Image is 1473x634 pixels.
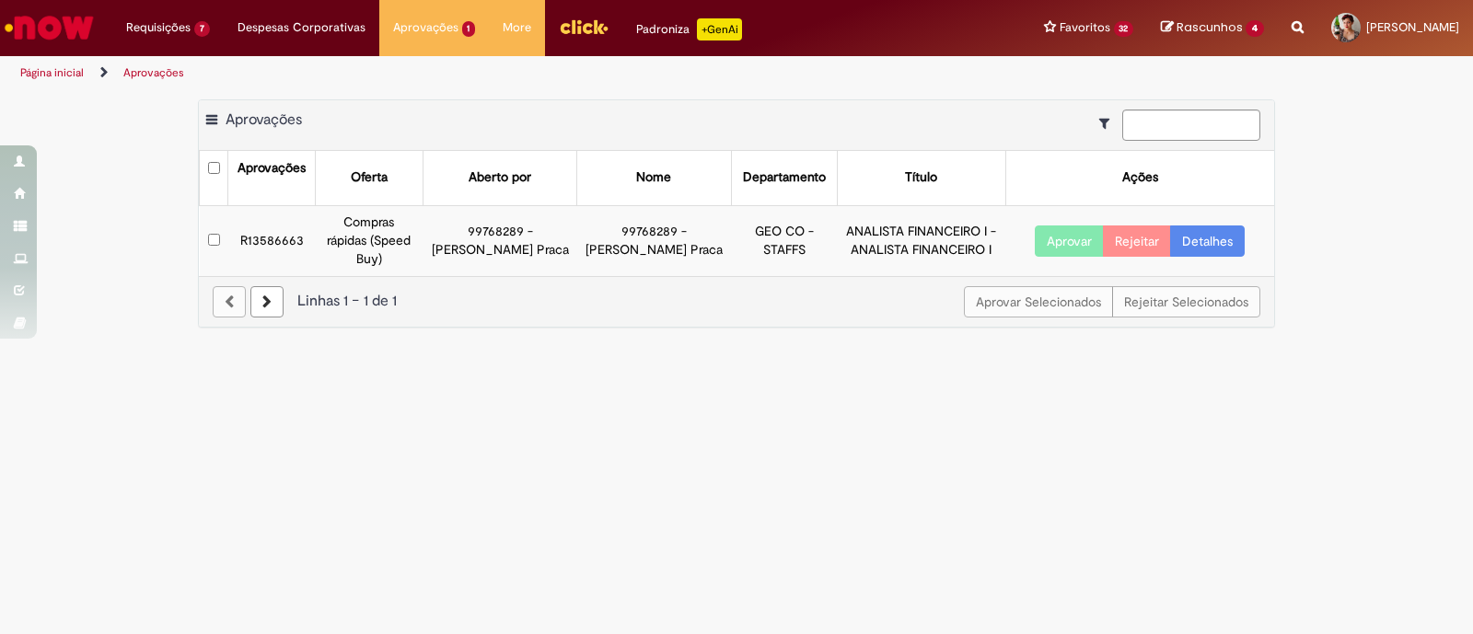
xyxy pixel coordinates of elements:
div: Departamento [743,168,826,187]
td: Compras rápidas (Speed Buy) [315,205,423,275]
span: Aprovações [393,18,458,37]
span: Requisições [126,18,191,37]
span: Rascunhos [1177,18,1243,36]
div: Oferta [351,168,388,187]
p: +GenAi [697,18,742,40]
i: Mostrar filtros para: Suas Solicitações [1099,117,1119,130]
div: Nome [636,168,671,187]
ul: Trilhas de página [14,56,968,90]
td: 99768289 - [PERSON_NAME] Praca [577,205,731,275]
span: 7 [194,21,210,37]
span: Favoritos [1060,18,1110,37]
span: 4 [1246,20,1264,37]
a: Página inicial [20,65,84,80]
span: Despesas Corporativas [238,18,365,37]
a: Aprovações [123,65,184,80]
button: Aprovar [1035,225,1104,257]
div: Título [905,168,937,187]
td: 99768289 - [PERSON_NAME] Praca [423,205,576,275]
button: Rejeitar [1103,225,1171,257]
img: click_logo_yellow_360x200.png [559,13,609,40]
span: More [503,18,531,37]
div: Aberto por [469,168,531,187]
span: 1 [462,21,476,37]
div: Aprovações [238,159,306,178]
a: Rascunhos [1161,19,1264,37]
div: Padroniza [636,18,742,40]
td: GEO CO - STAFFS [731,205,837,275]
span: Aprovações [226,110,302,129]
a: Detalhes [1170,225,1245,257]
img: ServiceNow [2,9,97,46]
th: Aprovações [228,151,315,205]
span: 32 [1114,21,1134,37]
div: Linhas 1 − 1 de 1 [213,291,1260,312]
div: Ações [1122,168,1158,187]
td: ANALISTA FINANCEIRO I - ANALISTA FINANCEIRO I [838,205,1006,275]
td: R13586663 [228,205,315,275]
span: [PERSON_NAME] [1366,19,1459,35]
